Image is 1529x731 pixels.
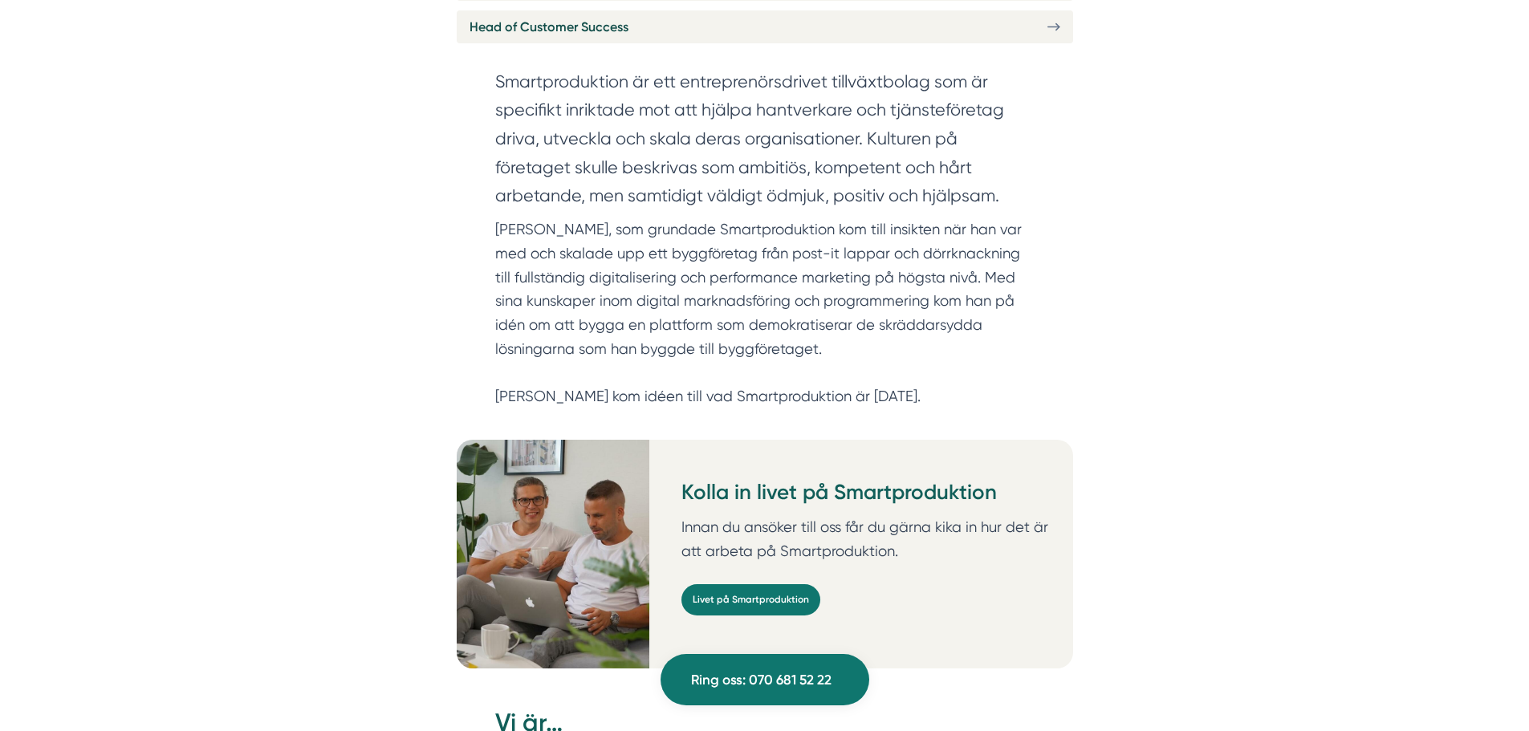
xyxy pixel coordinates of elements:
[470,17,628,37] span: Head of Customer Success
[495,67,1035,218] section: Smartproduktion är ett entreprenörsdrivet tillväxtbolag som är specifikt inriktade mot att hjälpa...
[457,440,649,668] img: Personal på Smartproduktion
[691,669,832,691] span: Ring oss: 070 681 52 22
[661,654,869,705] a: Ring oss: 070 681 52 22
[495,217,1035,408] p: [PERSON_NAME], som grundade Smartproduktion kom till insikten när han var med och skalade upp ett...
[681,478,1060,515] h3: Kolla in livet på Smartproduktion
[457,10,1073,43] a: Head of Customer Success
[681,584,820,615] a: Livet på Smartproduktion
[681,515,1060,562] p: Innan du ansöker till oss får du gärna kika in hur det är att arbeta på Smartproduktion.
